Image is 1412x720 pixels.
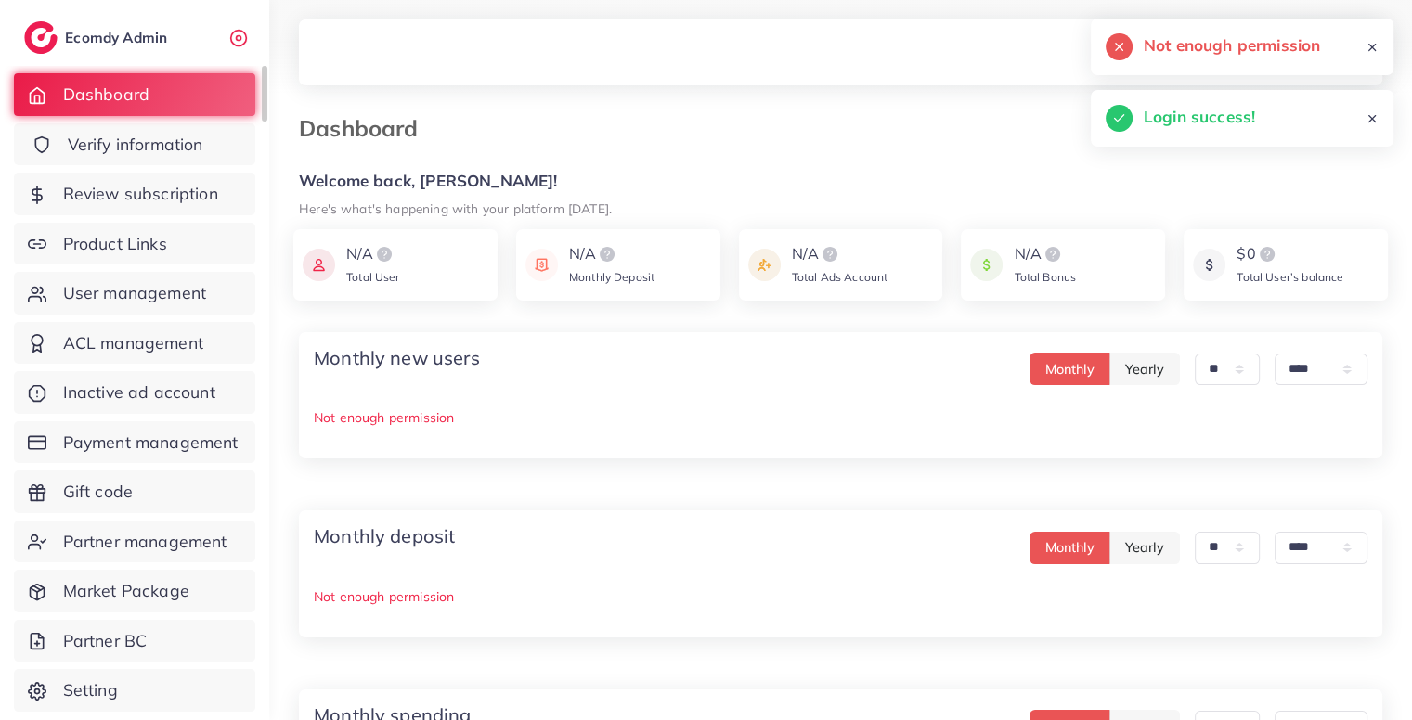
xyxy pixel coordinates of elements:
[65,29,172,46] h2: Ecomdy Admin
[14,322,255,365] a: ACL management
[1256,243,1278,265] img: logo
[314,406,1367,429] p: Not enough permission
[63,579,189,603] span: Market Package
[14,123,255,166] a: Verify information
[819,243,841,265] img: logo
[14,620,255,662] a: Partner BC
[748,243,781,287] img: icon payment
[68,133,203,157] span: Verify information
[63,530,227,554] span: Partner management
[1144,33,1320,58] h5: Not enough permission
[1030,532,1110,564] button: Monthly
[63,281,206,305] span: User management
[1030,353,1110,385] button: Monthly
[14,570,255,612] a: Market Package
[63,480,133,504] span: Gift code
[24,21,58,54] img: logo
[314,585,1367,608] p: Not enough permission
[14,421,255,464] a: Payment management
[1237,270,1343,284] span: Total User’s balance
[525,243,558,287] img: icon payment
[299,200,612,216] small: Here's what's happening with your platform [DATE].
[24,21,172,54] a: logoEcomdy Admin
[346,270,400,284] span: Total User
[1237,243,1343,265] div: $0
[314,347,480,369] h4: Monthly new users
[63,182,218,206] span: Review subscription
[14,173,255,215] a: Review subscription
[569,270,654,284] span: Monthly Deposit
[346,243,400,265] div: N/A
[970,243,1003,287] img: icon payment
[373,243,395,265] img: logo
[63,431,239,455] span: Payment management
[1144,105,1255,129] h5: Login success!
[63,83,149,107] span: Dashboard
[299,115,433,142] h3: Dashboard
[596,243,618,265] img: logo
[1109,532,1180,564] button: Yearly
[792,243,888,265] div: N/A
[14,223,255,265] a: Product Links
[1042,243,1064,265] img: logo
[14,73,255,116] a: Dashboard
[63,232,167,256] span: Product Links
[1014,243,1076,265] div: N/A
[1109,353,1180,385] button: Yearly
[1014,270,1076,284] span: Total Bonus
[14,272,255,315] a: User management
[14,521,255,563] a: Partner management
[14,470,255,513] a: Gift code
[63,629,148,653] span: Partner BC
[63,331,203,355] span: ACL management
[14,371,255,414] a: Inactive ad account
[303,243,335,287] img: icon payment
[792,270,888,284] span: Total Ads Account
[63,380,215,405] span: Inactive ad account
[1193,243,1225,287] img: icon payment
[14,669,255,712] a: Setting
[63,678,118,702] span: Setting
[299,172,1382,191] h5: Welcome back, [PERSON_NAME]!
[569,243,654,265] div: N/A
[314,525,455,547] h4: Monthly deposit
